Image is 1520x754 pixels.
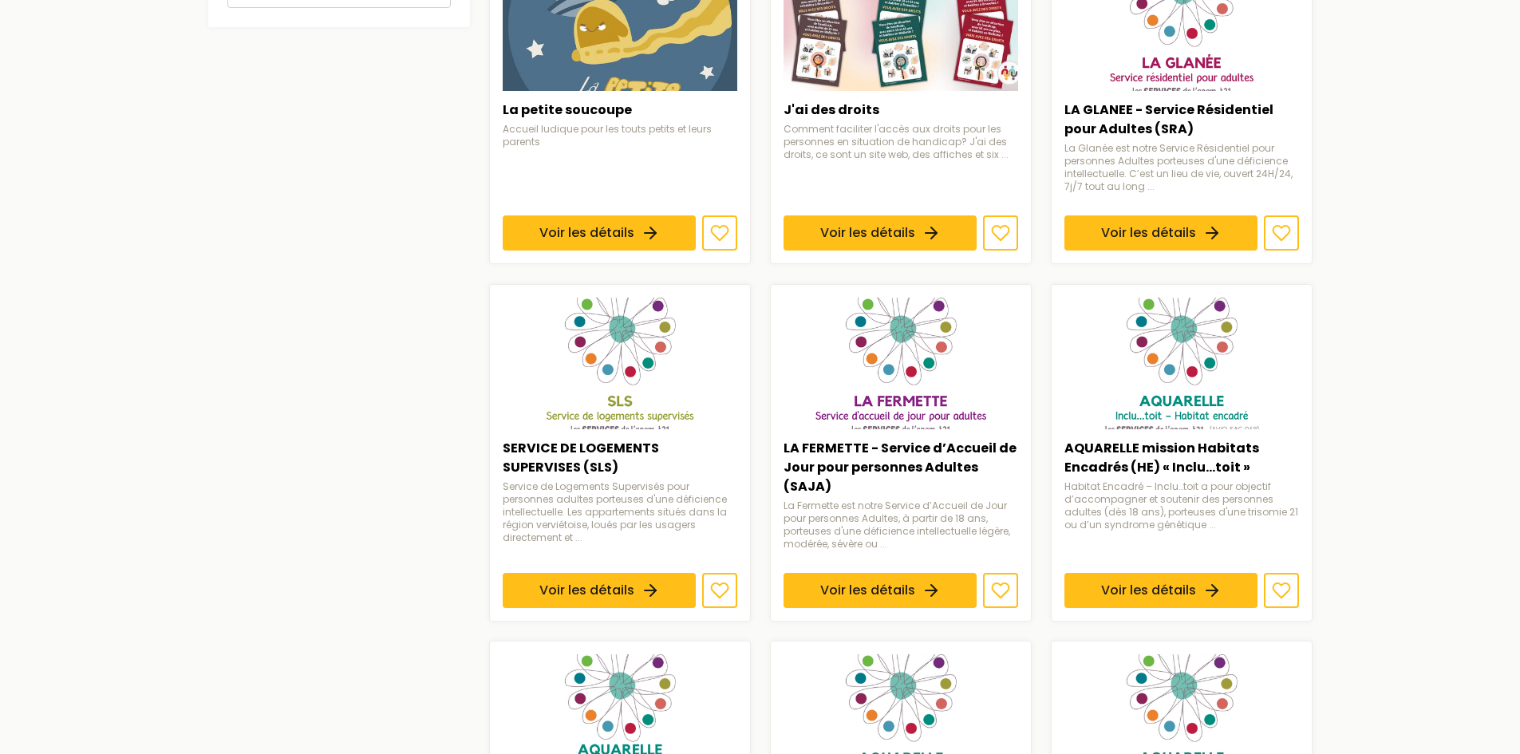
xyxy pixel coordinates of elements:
[1064,573,1257,608] a: Voir les détails
[1264,216,1299,251] button: Ajouter aux favoris
[784,216,977,251] a: Voir les détails
[702,573,737,608] button: Ajouter aux favoris
[784,573,977,608] a: Voir les détails
[983,573,1018,608] button: Ajouter aux favoris
[1064,216,1257,251] a: Voir les détails
[702,216,737,251] button: Ajouter aux favoris
[983,216,1018,251] button: Ajouter aux favoris
[503,216,696,251] a: Voir les détails
[1264,573,1299,608] button: Ajouter aux favoris
[503,573,696,608] a: Voir les détails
